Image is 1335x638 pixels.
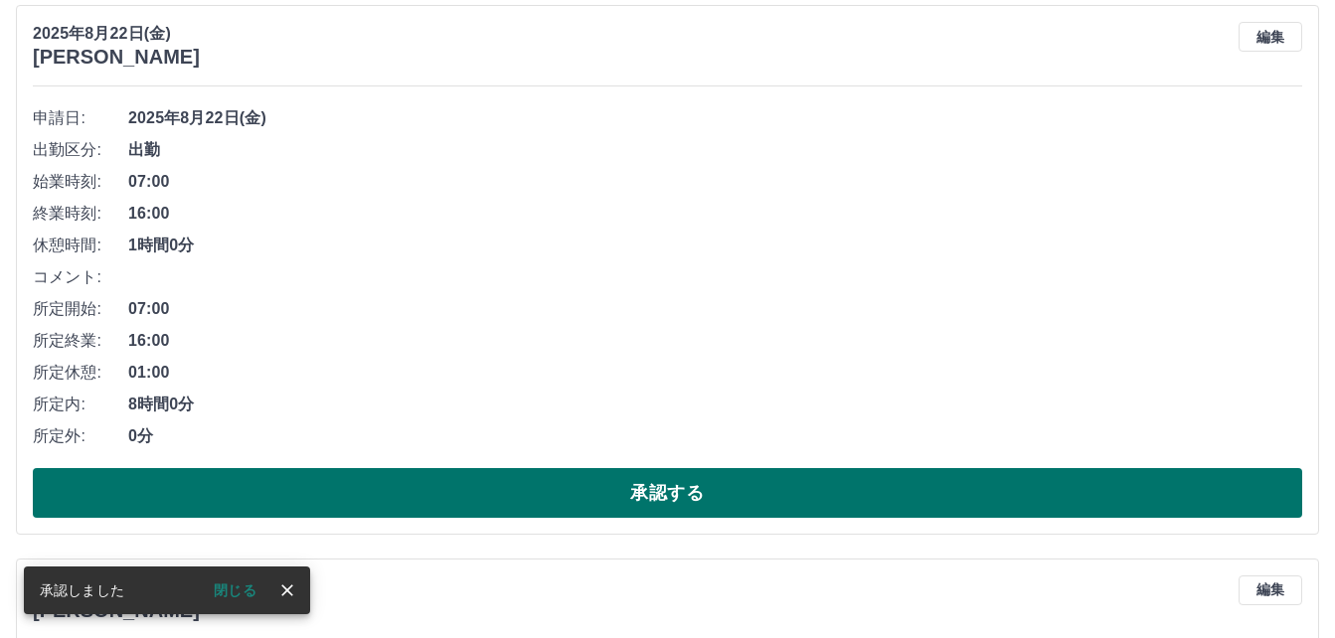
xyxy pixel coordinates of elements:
[128,393,1302,416] span: 8時間0分
[128,234,1302,257] span: 1時間0分
[198,575,272,605] button: 閉じる
[33,468,1302,518] button: 承認する
[33,234,128,257] span: 休憩時間:
[40,572,124,608] div: 承認しました
[33,106,128,130] span: 申請日:
[33,424,128,448] span: 所定外:
[128,424,1302,448] span: 0分
[128,297,1302,321] span: 07:00
[33,170,128,194] span: 始業時刻:
[33,46,200,69] h3: [PERSON_NAME]
[1239,575,1302,605] button: 編集
[128,138,1302,162] span: 出勤
[33,265,128,289] span: コメント:
[33,361,128,385] span: 所定休憩:
[33,329,128,353] span: 所定終業:
[33,202,128,226] span: 終業時刻:
[1239,22,1302,52] button: 編集
[128,170,1302,194] span: 07:00
[33,393,128,416] span: 所定内:
[33,297,128,321] span: 所定開始:
[128,106,1302,130] span: 2025年8月22日(金)
[33,138,128,162] span: 出勤区分:
[128,202,1302,226] span: 16:00
[128,329,1302,353] span: 16:00
[272,575,302,605] button: close
[128,361,1302,385] span: 01:00
[33,22,200,46] p: 2025年8月22日(金)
